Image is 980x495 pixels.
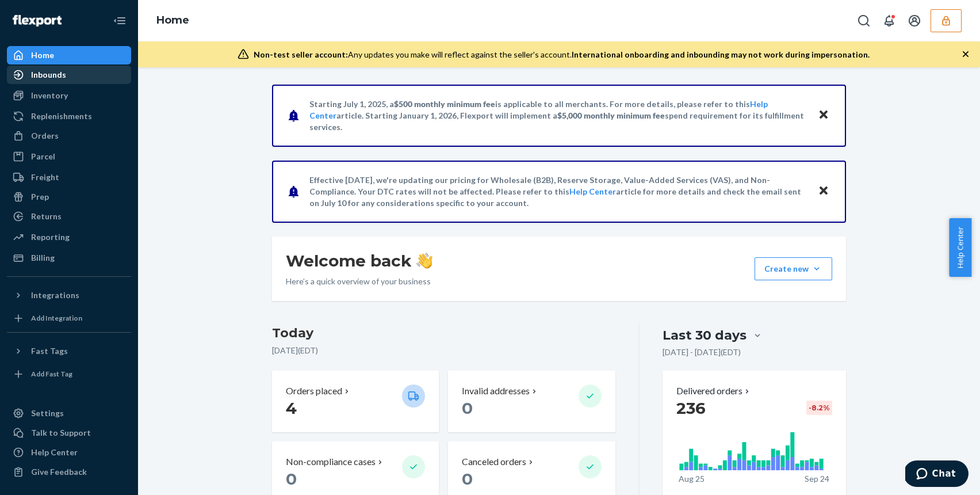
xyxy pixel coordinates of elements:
[31,211,62,222] div: Returns
[7,107,131,125] a: Replenishments
[7,249,131,267] a: Billing
[156,14,189,26] a: Home
[394,99,495,109] span: $500 monthly minimum fee
[462,455,526,469] p: Canceled orders
[7,66,131,84] a: Inbounds
[7,46,131,64] a: Home
[805,473,829,485] p: Sep 24
[663,346,741,358] p: [DATE] - [DATE] ( EDT )
[286,469,297,489] span: 0
[903,9,926,32] button: Open account menu
[663,326,747,344] div: Last 30 days
[816,183,831,200] button: Close
[286,250,432,271] h1: Welcome back
[254,49,870,60] div: Any updates you make will reflect against the seller's account.
[286,276,432,287] p: Here’s a quick overview of your business
[7,286,131,304] button: Integrations
[7,127,131,145] a: Orders
[416,253,432,269] img: hand-wave emoji
[108,9,131,32] button: Close Navigation
[272,345,615,356] p: [DATE] ( EDT )
[462,469,473,489] span: 0
[272,371,439,432] button: Orders placed 4
[7,342,131,360] button: Fast Tags
[31,172,59,183] div: Freight
[448,371,615,432] button: Invalid addresses 0
[852,9,875,32] button: Open Search Box
[31,345,68,357] div: Fast Tags
[7,463,131,481] button: Give Feedback
[31,151,55,162] div: Parcel
[147,4,198,37] ol: breadcrumbs
[286,398,297,418] span: 4
[7,228,131,246] a: Reporting
[7,404,131,422] a: Settings
[309,98,807,133] p: Starting July 1, 2025, a is applicable to all merchants. For more details, please refer to this a...
[31,49,54,61] div: Home
[31,313,82,323] div: Add Integration
[878,9,901,32] button: Open notifications
[7,188,131,206] a: Prep
[31,90,68,101] div: Inventory
[949,218,971,277] button: Help Center
[31,130,59,142] div: Orders
[31,427,91,439] div: Talk to Support
[676,384,752,398] button: Delivered orders
[31,447,78,458] div: Help Center
[679,473,705,485] p: Aug 25
[286,455,376,469] p: Non-compliance cases
[7,86,131,105] a: Inventory
[7,207,131,226] a: Returns
[31,408,64,419] div: Settings
[309,174,807,209] p: Effective [DATE], we're updating our pricing for Wholesale (B2B), Reserve Storage, Value-Added Se...
[31,369,72,379] div: Add Fast Tag
[755,257,832,280] button: Create new
[272,324,615,342] h3: Today
[816,107,831,124] button: Close
[7,424,131,442] button: Talk to Support
[13,15,62,26] img: Flexport logo
[462,398,473,418] span: 0
[905,460,968,489] iframe: Opens a widget where you can chat to one of our agents
[31,191,49,203] div: Prep
[254,49,348,59] span: Non-test seller account:
[462,384,530,398] p: Invalid addresses
[557,111,665,120] span: $5,000 monthly minimum fee
[7,147,131,166] a: Parcel
[572,49,870,59] span: International onboarding and inbounding may not work during impersonation.
[7,309,131,328] a: Add Integration
[676,398,706,418] span: 236
[31,111,92,122] div: Replenishments
[7,168,131,186] a: Freight
[31,290,79,301] div: Integrations
[7,365,131,383] a: Add Fast Tag
[7,443,131,462] a: Help Center
[286,384,342,398] p: Orders placed
[31,231,70,243] div: Reporting
[31,69,66,81] div: Inbounds
[806,401,832,415] div: -8.2 %
[31,252,55,264] div: Billing
[569,186,616,196] a: Help Center
[31,466,87,478] div: Give Feedback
